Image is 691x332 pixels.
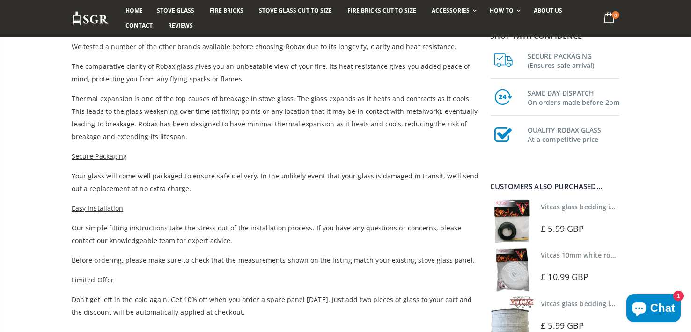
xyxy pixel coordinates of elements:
div: Customers also purchased... [490,183,619,190]
span: Don't get left in the cold again. Get 10% off when you order a spare panel [DATE]. Just add two p... [72,295,472,317]
inbox-online-store-chat: Shopify online store chat [624,294,684,325]
span: We tested a number of the other brands available before choosing Robax due to its longevity, clar... [72,42,456,51]
img: Vitcas white rope, glue and gloves kit 10mm [490,248,534,291]
h3: SAME DAY DISPATCH On orders made before 2pm [528,87,619,107]
span: How To [490,7,514,15]
a: Reviews [161,18,200,33]
a: Stove Glass [150,3,201,18]
span: Stove Glass [157,7,194,15]
span: Thermal expansion is one of the top causes of breakage in stove glass. The glass expands as it he... [72,94,478,141]
span: £ 5.99 GBP [541,223,584,234]
span: Secure Packaging [72,152,127,161]
span: Your glass will come well packaged to ensure safe delivery. In the unlikely event that your glass... [72,171,478,193]
a: About us [527,3,569,18]
span: About us [534,7,562,15]
img: Stove Glass Replacement [72,11,109,26]
a: How To [483,3,525,18]
span: The comparative clarity of Robax glass gives you an unbeatable view of your fire. Its heat resist... [72,62,470,83]
span: Contact [125,22,153,30]
span: £ 5.99 GBP [541,320,584,331]
a: 0 [600,9,619,28]
span: Fire Bricks [210,7,243,15]
a: Fire Bricks [203,3,250,18]
span: £ 10.99 GBP [541,271,588,282]
h3: SECURE PACKAGING (Ensures safe arrival) [528,50,619,70]
span: Reviews [168,22,193,30]
h3: QUALITY ROBAX GLASS At a competitive price [528,124,619,144]
span: Before ordering, please make sure to check that the measurements shown on the listing match your ... [72,256,475,265]
img: Vitcas stove glass bedding in tape [490,199,534,243]
span: Fire Bricks Cut To Size [347,7,416,15]
span: Easy Installation [72,204,123,213]
span: Accessories [432,7,470,15]
span: Home [125,7,143,15]
span: 0 [612,11,619,19]
a: Home [118,3,150,18]
a: Accessories [425,3,481,18]
span: Stove Glass Cut To Size [259,7,331,15]
a: Fire Bricks Cut To Size [340,3,423,18]
a: Stove Glass Cut To Size [252,3,338,18]
span: Limited Offer [72,275,114,284]
span: Our simple fitting instructions take the stress out of the installation process. If you have any ... [72,223,461,245]
a: Contact [118,18,160,33]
